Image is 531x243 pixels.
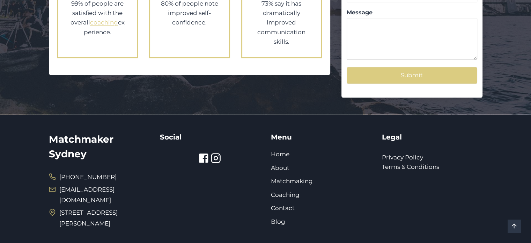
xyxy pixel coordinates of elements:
[271,191,300,198] a: Coaching
[271,178,313,185] a: Matchmaking
[271,218,285,225] a: Blog
[271,132,371,142] h5: Menu
[49,172,117,183] a: [PHONE_NUMBER]
[160,132,260,142] h5: Social
[382,154,423,161] a: Privacy Policy
[59,207,149,229] span: [STREET_ADDRESS][PERSON_NAME]
[49,132,149,161] h2: Matchmaker Sydney
[347,9,477,16] label: Message
[271,151,289,158] a: Home
[382,163,439,170] a: Terms & Conditions
[347,67,477,84] button: Submit
[59,186,115,204] a: [EMAIL_ADDRESS][DOMAIN_NAME]
[271,205,295,212] a: Contact
[382,132,482,142] h5: Legal
[90,19,118,26] a: coaching
[271,164,289,171] a: About
[508,220,521,233] a: Scroll to top
[59,172,117,183] span: [PHONE_NUMBER]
